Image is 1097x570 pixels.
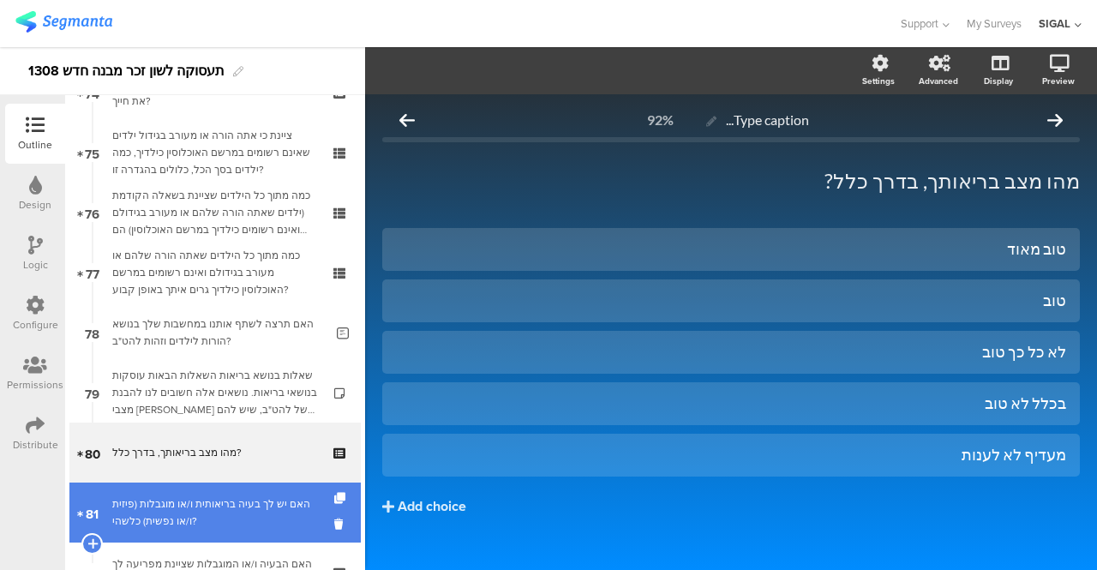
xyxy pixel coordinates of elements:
span: 75 [85,143,99,162]
span: 80 [85,443,100,462]
span: 77 [86,263,99,282]
div: Display [984,75,1013,87]
div: 92% [647,111,674,128]
div: לא כל כך טוב [396,342,1066,362]
div: Settings [862,75,895,87]
span: Type caption... [726,111,809,128]
div: Preview [1042,75,1075,87]
div: Add choice [398,498,466,516]
span: 78 [85,323,99,342]
span: 74 [85,83,99,102]
div: שאלות בנושא בריאות השאלות הבאות עוסקות בנושאי בריאות. נושאים אלה חשובים לנו להבנת מצבי חיים של לה... [112,367,317,418]
div: תעסוקה לשון זכר מבנה חדש 1308 [28,57,225,85]
button: Add choice [382,485,1080,528]
div: Advanced [919,75,958,87]
div: מהו מצב בריאותך, בדרך כלל? [112,444,317,461]
a: 80 מהו מצב בריאותך, בדרך כלל? [69,423,361,483]
a: 78 האם תרצה לשתף אותנו במחשבות שלך בנושא הורות לילדים וזהות להט"ב? [69,303,361,363]
div: SIGAL [1039,15,1070,32]
div: מעדיף לא לענות [396,445,1066,465]
div: האם יש לך בעיה בריאותית ו/או מוגבלות (פיזית ו/או נפשית) כלשהי? [112,495,317,530]
a: 76 כמה מתוך כל הילדים שציינת בשאלה הקודמת (ילדים שאתה הורה שלהם או מעורב בגידולם ואינם רשומים כיל... [69,183,361,243]
img: segmanta logo [15,11,112,33]
div: כמה מתוך כל הילדים שציינת בשאלה הקודמת (ילדים שאתה הורה שלהם או מעורב בגידולם ואינם רשומים כילדיך... [112,187,317,238]
div: ציינת כי אתה הורה או מעורב בגידול ילדים שאינם רשומים במרשם האוכלוסין כילדיך, כמה ילדים בסך הכל, כ... [112,127,317,178]
div: Configure [13,317,58,333]
a: 81 האם יש לך בעיה בריאותית ו/או מוגבלות (פיזית ו/או נפשית) כלשהי? [69,483,361,543]
a: 77 כמה מתוך כל הילדים שאתה הורה שלהם או מעורב בגידולם ואינם רשומים במרשם האוכלוסין כילדיך גרים אי... [69,243,361,303]
div: כמה מתוך כל הילדים שאתה הורה שלהם או מעורב בגידולם ואינם רשומים במרשם האוכלוסין כילדיך גרים איתך ... [112,247,317,298]
span: 79 [85,383,99,402]
div: טוב מאוד [396,239,1066,259]
a: 75 ציינת כי אתה הורה או מעורב בגידול ילדים שאינם רשומים במרשם האוכלוסין כילדיך, כמה ילדים בסך הכל... [69,123,361,183]
span: 81 [86,503,99,522]
div: בכלל לא טוב [396,393,1066,413]
div: Permissions [7,377,63,393]
span: 76 [85,203,99,222]
div: Logic [23,257,48,273]
span: Support [901,15,938,32]
div: Design [19,197,51,213]
i: Delete [334,516,349,532]
div: טוב [396,291,1066,310]
a: 79 שאלות בנושא בריאות השאלות הבאות עוסקות בנושאי בריאות. נושאים אלה חשובים לנו להבנת מצבי [PERSON... [69,363,361,423]
div: האם תרצה לשתף אותנו במחשבות שלך בנושא הורות לילדים וזהות להט"ב? [112,315,324,350]
p: מהו מצב בריאותך, בדרך כלל? [382,168,1080,194]
div: Distribute [13,437,58,453]
i: Duplicate [334,493,349,504]
div: Outline [18,137,52,153]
